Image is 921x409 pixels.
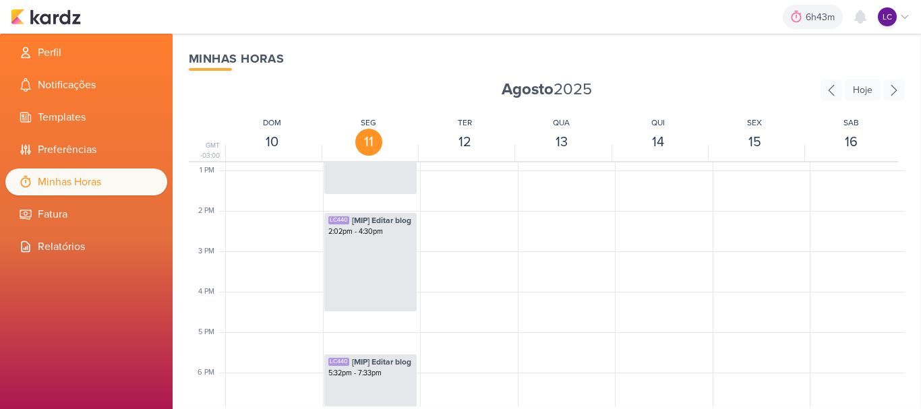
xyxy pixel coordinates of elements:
div: SAB [843,117,859,129]
div: 13 [548,129,575,156]
img: kardz.app [11,9,81,25]
div: 1 PM [200,165,222,177]
p: LC [883,11,892,23]
div: 6h43m [806,10,839,24]
div: QUA [553,117,570,129]
div: 15 [741,129,768,156]
div: 2 PM [198,206,222,217]
div: GMT -03:00 [189,141,222,161]
div: SEX [747,117,762,129]
div: 10 [259,129,286,156]
div: 3 PM [198,246,222,257]
div: LC440 [328,216,349,224]
div: LC440 [328,358,349,366]
div: Hoje [845,79,881,101]
span: [MIP] Editar blog [352,356,411,368]
div: QUI [651,117,665,129]
div: 5:32pm - 7:33pm [328,368,413,379]
span: [MIP] Editar blog [352,214,411,226]
div: 11 [355,129,382,156]
div: 14 [645,129,672,156]
div: 5 PM [198,327,222,338]
li: Notificações [5,71,167,98]
div: TER [458,117,472,129]
li: Perfil [5,39,167,66]
span: 2025 [502,79,592,100]
li: Templates [5,104,167,131]
li: Minhas Horas [5,168,167,195]
div: 12 [452,129,479,156]
div: 4 PM [198,286,222,298]
div: Laís Costa [878,7,897,26]
li: Preferências [5,136,167,163]
li: Relatórios [5,233,167,260]
div: 2:02pm - 4:30pm [328,226,413,237]
li: Fatura [5,201,167,228]
div: 6 PM [198,367,222,379]
strong: Agosto [502,80,554,99]
div: SEG [361,117,376,129]
div: DOM [263,117,281,129]
div: Minhas Horas [189,50,905,68]
div: 16 [837,129,864,156]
